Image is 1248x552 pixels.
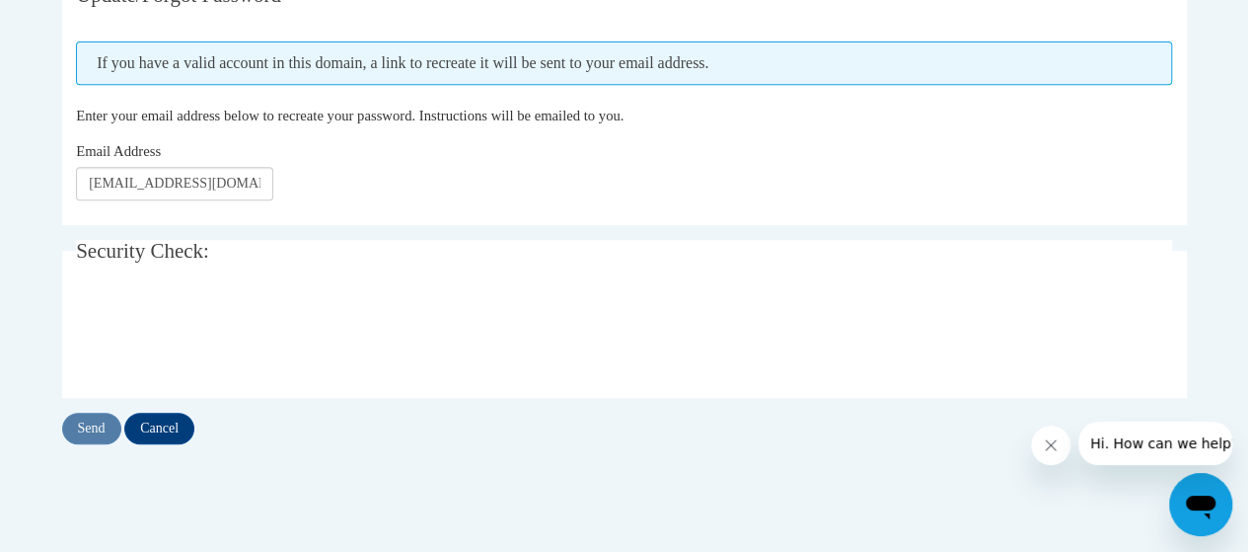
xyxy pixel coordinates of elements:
span: Hi. How can we help? [12,14,160,30]
iframe: Button to launch messaging window [1169,473,1232,536]
iframe: Close message [1031,426,1070,465]
span: If you have a valid account in this domain, a link to recreate it will be sent to your email addr... [76,41,1172,85]
iframe: reCAPTCHA [76,296,376,373]
span: Email Address [76,143,161,159]
input: Email [76,167,273,200]
span: Enter your email address below to recreate your password. Instructions will be emailed to you. [76,108,624,123]
input: Cancel [124,413,194,444]
iframe: Message from company [1078,422,1232,465]
span: Security Check: [76,239,209,263]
